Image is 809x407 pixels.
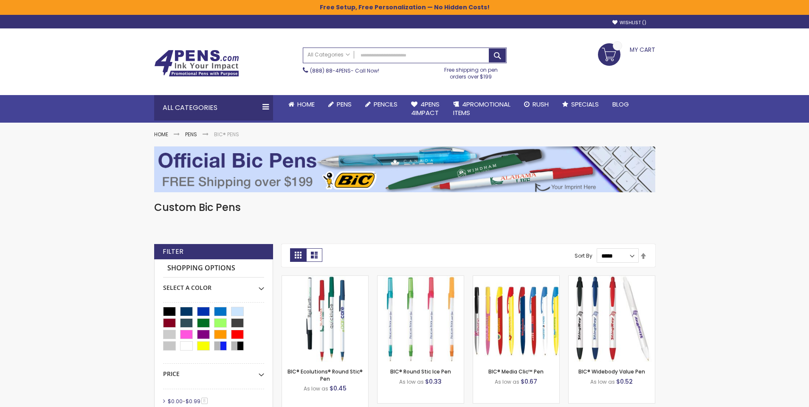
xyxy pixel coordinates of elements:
[571,100,599,109] span: Specials
[163,259,264,278] strong: Shopping Options
[307,51,350,58] span: All Categories
[555,95,606,114] a: Specials
[310,67,379,74] span: - Call Now!
[163,278,264,292] div: Select A Color
[154,146,655,192] img: BIC® Pens
[435,63,507,80] div: Free shipping on pen orders over $199
[390,368,451,375] a: BIC® Round Stic Ice Pen
[612,100,629,109] span: Blog
[590,378,615,385] span: As low as
[404,95,446,123] a: 4Pens4impact
[186,398,200,405] span: $0.99
[488,368,544,375] a: BIC® Media Clic™ Pen
[533,100,549,109] span: Rush
[154,201,655,214] h1: Custom Bic Pens
[616,377,633,386] span: $0.52
[378,276,464,362] img: BIC® Round Stic Ice Pen
[606,95,636,114] a: Blog
[473,276,559,362] img: BIC® Media Clic™ Pen
[495,378,519,385] span: As low as
[288,368,363,382] a: BIC® Ecolutions® Round Stic® Pen
[399,378,424,385] span: As low as
[517,95,555,114] a: Rush
[303,48,354,62] a: All Categories
[163,364,264,378] div: Price
[304,385,328,392] span: As low as
[612,20,646,26] a: Wishlist
[411,100,440,117] span: 4Pens 4impact
[310,67,351,74] a: (888) 88-4PENS
[374,100,397,109] span: Pencils
[154,95,273,121] div: All Categories
[337,100,352,109] span: Pens
[154,131,168,138] a: Home
[569,276,655,362] img: BIC® Widebody Value Pen
[201,398,208,404] span: 8
[168,398,183,405] span: $0.00
[425,377,442,386] span: $0.33
[446,95,517,123] a: 4PROMOTIONALITEMS
[569,275,655,283] a: BIC® Widebody Value Pen
[282,276,368,362] img: BIC® Ecolutions® Round Stic® Pen
[330,384,347,393] span: $0.45
[282,275,368,283] a: BIC® Ecolutions® Round Stic® Pen
[321,95,358,114] a: Pens
[166,398,211,405] a: $0.00-$0.998
[578,368,645,375] a: BIC® Widebody Value Pen
[214,131,239,138] strong: BIC® Pens
[290,248,306,262] strong: Grid
[521,377,537,386] span: $0.67
[297,100,315,109] span: Home
[358,95,404,114] a: Pencils
[282,95,321,114] a: Home
[378,275,464,283] a: BIC® Round Stic Ice Pen
[473,275,559,283] a: BIC® Media Clic™ Pen
[185,131,197,138] a: Pens
[163,247,183,256] strong: Filter
[154,50,239,77] img: 4Pens Custom Pens and Promotional Products
[453,100,510,117] span: 4PROMOTIONAL ITEMS
[575,252,592,259] label: Sort By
